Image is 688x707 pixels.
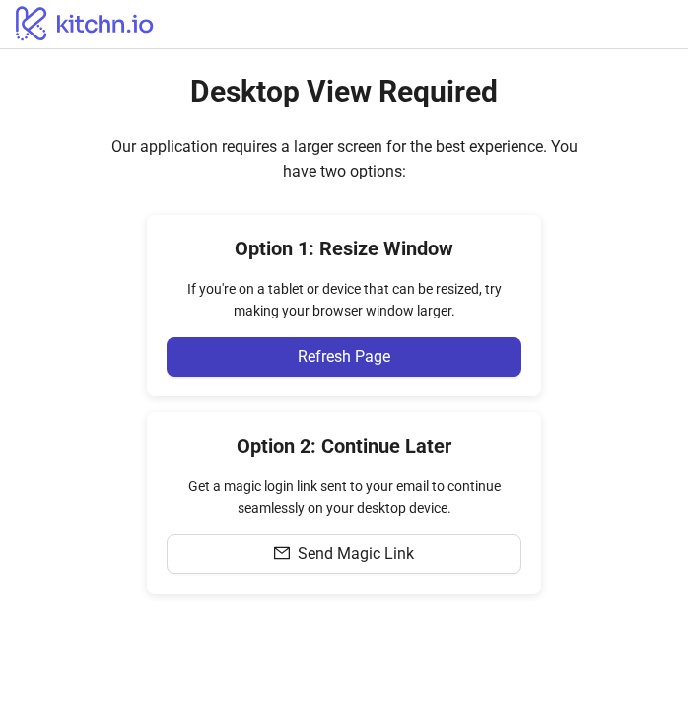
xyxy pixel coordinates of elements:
[190,73,498,110] h2: Desktop View Required
[167,534,521,574] button: Send Magic Link
[167,337,521,377] button: Refresh Page
[298,545,414,563] span: Send Magic Link
[167,235,521,262] h4: Option 1: Resize Window
[167,278,521,321] div: If you're on a tablet or device that can be resized, try making your browser window larger.
[167,475,521,519] div: Get a magic login link sent to your email to continue seamlessly on your desktop device.
[274,545,290,561] span: mail
[167,432,521,460] h4: Option 2: Continue Later
[298,348,390,366] span: Refresh Page
[98,134,590,183] div: Our application requires a larger screen for the best experience. You have two options:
